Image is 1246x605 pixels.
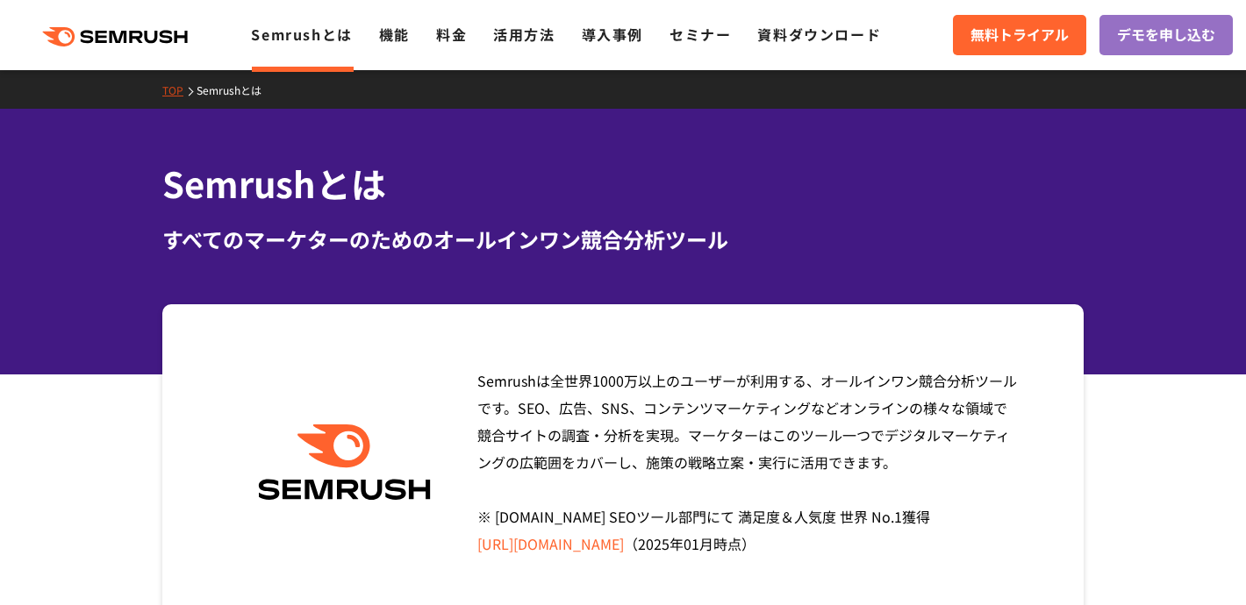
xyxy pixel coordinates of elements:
a: TOP [162,82,197,97]
a: 料金 [436,24,467,45]
span: デモを申し込む [1117,24,1215,46]
a: 導入事例 [582,24,643,45]
h1: Semrushとは [162,158,1084,210]
span: Semrushは全世界1000万以上のユーザーが利用する、オールインワン競合分析ツールです。SEO、広告、SNS、コンテンツマーケティングなどオンラインの様々な領域で競合サイトの調査・分析を実現... [477,370,1017,554]
a: 資料ダウンロード [757,24,881,45]
a: 機能 [379,24,410,45]
a: デモを申し込む [1099,15,1233,55]
a: 活用方法 [493,24,555,45]
a: Semrushとは [251,24,352,45]
div: すべてのマーケターのためのオールインワン競合分析ツール [162,224,1084,255]
img: Semrush [249,424,440,501]
a: 無料トライアル [953,15,1086,55]
a: Semrushとは [197,82,275,97]
a: [URL][DOMAIN_NAME] [477,533,624,554]
span: 無料トライアル [970,24,1069,46]
a: セミナー [670,24,731,45]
